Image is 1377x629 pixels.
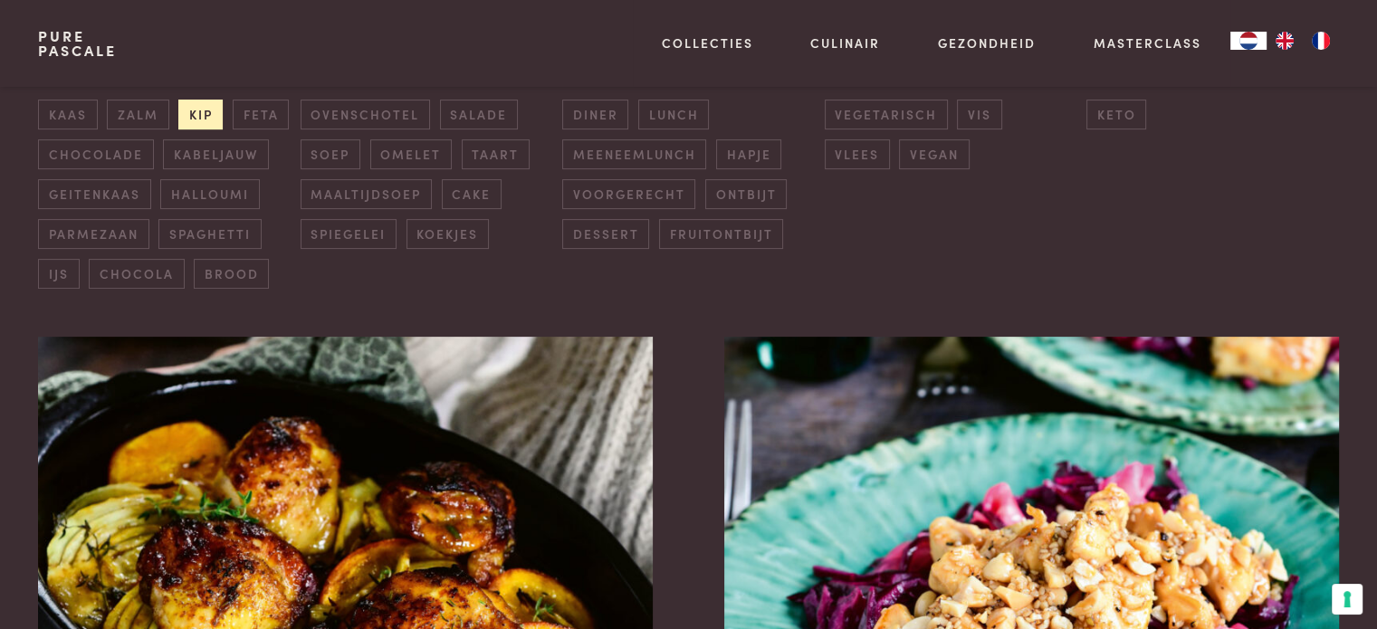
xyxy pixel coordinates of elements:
[38,29,117,58] a: PurePascale
[406,219,489,249] span: koekjes
[163,139,268,169] span: kabeljauw
[1230,32,1267,50] a: NL
[1267,32,1303,50] a: EN
[38,219,148,249] span: parmezaan
[825,139,890,169] span: vlees
[1094,33,1201,52] a: Masterclass
[38,179,150,209] span: geitenkaas
[233,100,289,129] span: feta
[716,139,781,169] span: hapje
[638,100,709,129] span: lunch
[301,139,360,169] span: soep
[370,139,452,169] span: omelet
[301,219,397,249] span: spiegelei
[38,259,79,289] span: ijs
[705,179,787,209] span: ontbijt
[810,33,880,52] a: Culinair
[160,179,259,209] span: halloumi
[825,100,948,129] span: vegetarisch
[38,139,153,169] span: chocolade
[301,100,430,129] span: ovenschotel
[442,179,502,209] span: cake
[462,139,530,169] span: taart
[562,139,706,169] span: meeneemlunch
[107,100,168,129] span: zalm
[1230,32,1267,50] div: Language
[440,100,518,129] span: salade
[562,219,649,249] span: dessert
[957,100,1001,129] span: vis
[194,259,269,289] span: brood
[38,100,97,129] span: kaas
[1332,584,1363,615] button: Uw voorkeuren voor toestemming voor trackingtechnologieën
[89,259,184,289] span: chocola
[1086,100,1146,129] span: keto
[659,219,783,249] span: fruitontbijt
[301,179,432,209] span: maaltijdsoep
[562,179,695,209] span: voorgerecht
[158,219,261,249] span: spaghetti
[1303,32,1339,50] a: FR
[1230,32,1339,50] aside: Language selected: Nederlands
[562,100,628,129] span: diner
[938,33,1036,52] a: Gezondheid
[662,33,753,52] a: Collecties
[899,139,969,169] span: vegan
[178,100,223,129] span: kip
[1267,32,1339,50] ul: Language list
